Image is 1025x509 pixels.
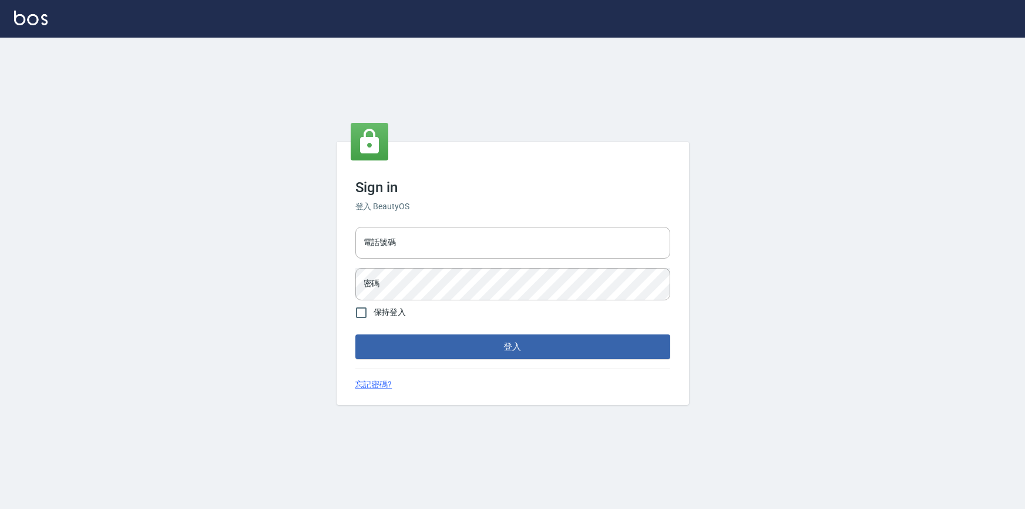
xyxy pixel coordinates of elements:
h6: 登入 BeautyOS [355,200,670,213]
span: 保持登入 [374,306,406,319]
img: Logo [14,11,48,25]
a: 忘記密碼? [355,379,392,391]
h3: Sign in [355,179,670,196]
button: 登入 [355,334,670,359]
